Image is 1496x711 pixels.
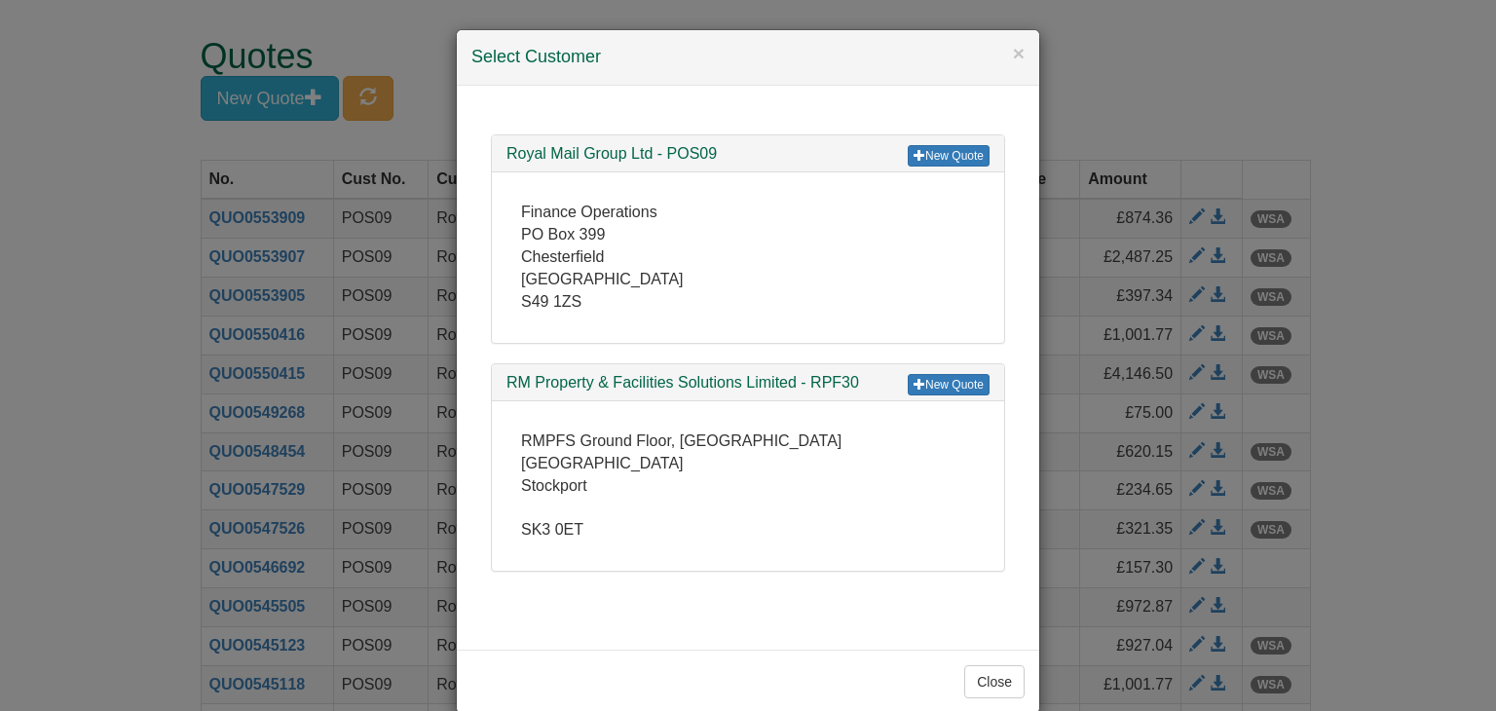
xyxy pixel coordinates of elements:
[521,293,581,310] span: S49 1ZS
[521,432,841,449] span: RMPFS Ground Floor, [GEOGRAPHIC_DATA]
[521,521,583,538] span: SK3 0ET
[521,455,684,471] span: [GEOGRAPHIC_DATA]
[521,204,657,220] span: Finance Operations
[521,271,684,287] span: [GEOGRAPHIC_DATA]
[1013,43,1025,63] button: ×
[521,248,604,265] span: Chesterfield
[908,145,990,167] a: New Quote
[521,477,587,494] span: Stockport
[964,665,1025,698] button: Close
[471,45,1025,70] h4: Select Customer
[521,226,605,243] span: PO Box 399
[908,374,990,395] a: New Quote
[506,374,990,392] h3: RM Property & Facilities Solutions Limited - RPF30
[506,145,990,163] h3: Royal Mail Group Ltd - POS09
